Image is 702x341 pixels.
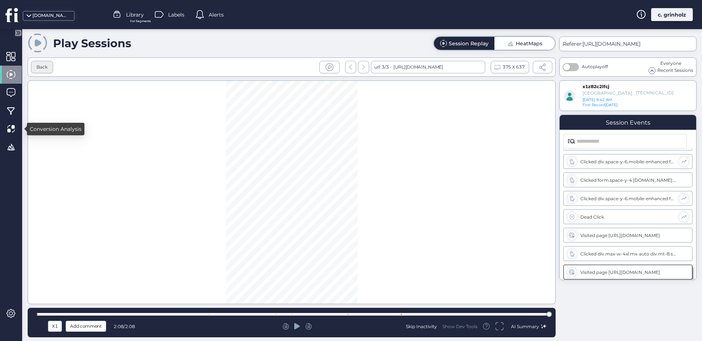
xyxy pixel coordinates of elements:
[580,196,675,201] div: Clicked div.space-y-6.mobile-enhanced form.space-y-4 [DOMAIN_NAME]:[DOMAIN_NAME] [DOMAIN_NAME]:or...
[580,159,675,164] div: Clicked div.space-y-6.mobile-enhanced form.space-y-4 [DOMAIN_NAME]:[DOMAIN_NAME] [DOMAIN_NAME] [D...
[583,97,641,102] div: [DATE] 9:42 AM
[583,90,632,96] div: [GEOGRAPHIC_DATA]
[70,322,102,330] span: Add comment
[583,41,640,47] span: [URL][DOMAIN_NAME]
[580,251,676,257] div: Clicked div.max-w-4xl.mx-auto div.mt-8.space-y-6 [DOMAIN_NAME]:[DOMAIN_NAME]:[DOMAIN_NAME] [DOMAI...
[53,36,131,50] div: Play Sessions
[636,90,665,96] div: [TECHNICAL_ID]
[32,12,69,19] div: [DOMAIN_NAME]
[37,64,48,71] div: Back
[511,324,539,329] span: AI Summary
[580,214,675,220] div: Dead Click
[580,269,676,275] div: Visited page [URL][DOMAIN_NAME]
[406,323,437,330] div: Skip Inactivity
[580,233,676,238] div: Visited page [URL][DOMAIN_NAME]
[442,323,477,330] div: Show Dev Tools
[580,177,676,183] div: Clicked form.space-y-4 [DOMAIN_NAME]:[DOMAIN_NAME] [DOMAIN_NAME]:order-3 div.relative [DOMAIN_NAM...
[583,84,619,90] div: x1z82c2lfcj
[126,11,144,19] span: Library
[503,63,524,71] span: 375 X 637
[209,11,224,19] span: Alerts
[582,64,608,69] span: Autoplay
[130,19,151,24] span: For Segments
[606,119,650,126] div: Session Events
[449,41,489,46] div: Session Replay
[392,61,443,73] div: [URL][DOMAIN_NAME]
[583,102,622,108] div: [DATE]
[50,322,60,330] div: X1
[371,61,485,73] div: url: 3/3 -
[114,324,139,329] div: /
[583,102,605,107] span: First Record
[516,41,542,46] div: HeatMaps
[563,41,583,47] span: Referer:
[602,64,608,69] span: off
[114,324,124,329] span: 2:08
[168,11,184,19] span: Labels
[125,324,135,329] span: 2:08
[651,8,693,21] div: c. grinholz
[649,60,693,67] div: Everyone
[657,67,693,74] span: Recent Sessions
